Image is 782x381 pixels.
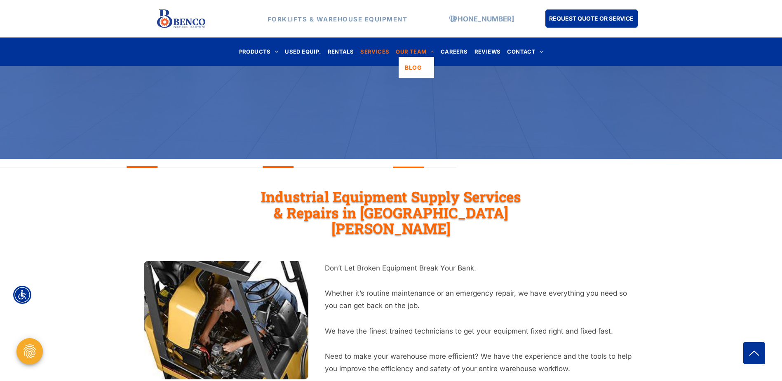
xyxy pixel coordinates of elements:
[504,46,546,57] a: CONTACT
[405,63,422,72] span: BLOG
[13,286,31,304] div: Accessibility Menu
[324,46,357,57] a: RENTALS
[392,46,437,57] a: OUR TEAM
[268,15,408,23] strong: FORKLIFTS & WAREHOUSE EQUIPMENT
[325,289,627,310] span: Whether it’s routine maintenance or an emergency repair, we have everything you need so you can g...
[282,46,324,57] a: USED EQUIP.
[471,46,504,57] a: REVIEWS
[399,57,434,78] a: BLOG
[325,264,476,272] span: Don’t Let Broken Equipment Break Your Bank.
[549,11,634,26] span: REQUEST QUOTE OR SERVICE
[451,14,514,23] a: [PHONE_NUMBER]
[357,46,392,57] a: SERVICES
[396,46,434,57] span: OUR TEAM
[437,46,471,57] a: CAREERS
[236,46,282,57] a: PRODUCTS
[325,352,632,373] span: Need to make your warehouse more efficient? We have the experience and the tools to help you impr...
[325,327,613,335] span: We have the finest trained technicians to get your equipment fixed right and fixed fast.
[545,9,638,28] a: REQUEST QUOTE OR SERVICE
[261,187,521,238] span: Industrial Equipment Supply Services & Repairs in [GEOGRAPHIC_DATA][PERSON_NAME]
